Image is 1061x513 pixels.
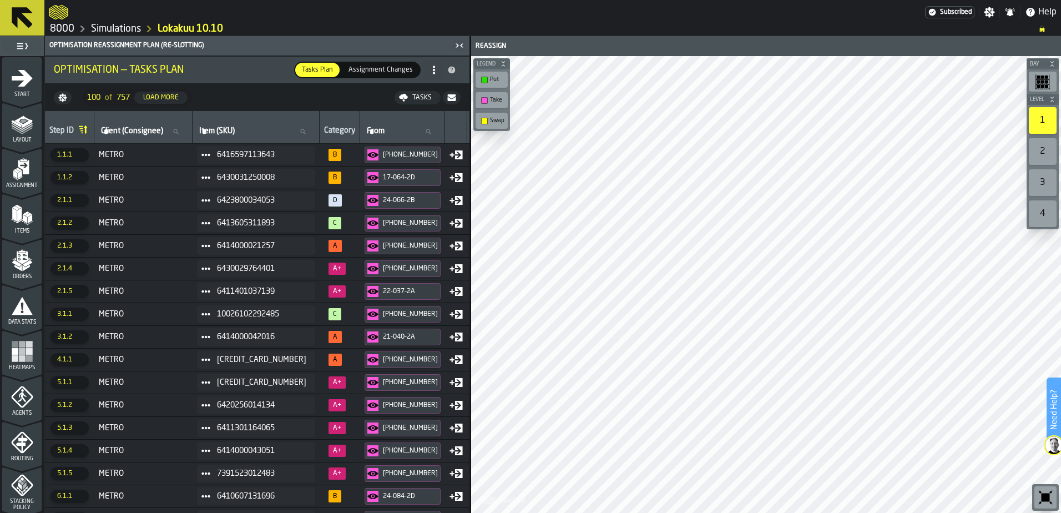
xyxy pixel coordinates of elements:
div: thumb [342,63,420,77]
button: button-16-117-01 [365,306,441,323]
span: METRO [99,355,188,364]
span: 6.1.1 [50,490,89,503]
a: link-to-/wh/i/b2e041e4-2753-4086-a82a-958e8abdd2c7/simulations/e53ed77a-2c10-4ca5-8dd6-b36d7352681e [158,23,223,35]
button: button-24-066-2B [365,192,441,209]
div: Move Type: Put in [449,467,463,480]
span: 48% [329,422,346,434]
span: METRO [99,378,188,387]
span: 47% [329,376,346,389]
span: Heatmaps [2,365,42,371]
span: 2.1.3 [50,239,89,253]
label: button-toggle-Notifications [1000,7,1020,18]
div: ButtonLoadMore-Load More-Prev-First-Last [78,89,196,107]
input: label [365,124,440,139]
div: Move Type: Put in [449,330,463,344]
span: 6420256014134 [217,401,306,410]
div: Move Type: Put in [449,171,463,184]
span: Assignment Changes [344,65,417,75]
span: 2.1.1 [50,194,89,207]
div: Move Type: Put in [449,308,463,321]
div: Reassign [473,42,767,50]
span: 100 [87,93,100,102]
span: 2.1.5 [50,285,89,298]
div: Swap [478,115,506,127]
span: 6423800034053 [217,196,306,205]
span: 4.1.1 [50,353,89,366]
span: 79% [329,354,342,366]
div: [PHONE_NUMBER] [383,242,438,250]
span: 88% [329,149,341,161]
button: button- [1027,94,1059,105]
span: 37% [329,445,346,457]
span: 98% [329,308,341,320]
div: Move Type: Put in [449,194,463,207]
li: menu Start [2,57,42,102]
label: button-switch-multi-Tasks Plan [294,62,341,78]
div: 21-040-2A [383,333,438,341]
span: 757 [117,93,130,102]
div: Menu Subscription [925,6,974,18]
div: [PHONE_NUMBER] [383,447,438,455]
span: METRO [99,469,188,478]
span: METRO [99,310,188,319]
label: button-toggle-Close me [452,39,467,52]
span: Subscribed [940,8,972,16]
li: menu Stacking Policy [2,467,42,511]
span: Bay [1028,61,1047,67]
header: Reassign [471,36,1061,56]
span: 64% [329,240,342,252]
div: 4 [1029,200,1057,227]
div: 17-064-2D [383,174,438,182]
span: 44% [329,285,346,298]
span: METRO [99,150,188,159]
button: button-Load More [134,92,188,104]
span: of [105,93,112,102]
span: Stacking Policy [2,499,42,511]
span: METRO [99,287,188,296]
div: Category [324,126,355,137]
span: 59% [329,331,342,343]
span: Orders [2,274,42,280]
div: 24-066-2B [383,197,438,204]
div: button-toolbar-undefined [1027,167,1059,198]
li: menu Data Stats [2,285,42,329]
span: label [101,127,163,135]
div: Put [478,74,506,85]
li: menu Agents [2,376,42,420]
input: label [197,124,315,139]
button: button-20-036-01 [365,397,441,414]
input: label [99,124,188,139]
div: Move Type: Put in [449,421,463,435]
div: Tasks [408,94,436,102]
span: 3.1.2 [50,330,89,344]
span: Level [1028,97,1047,103]
div: 1 [1029,107,1057,134]
span: 6414000042016 [217,333,306,341]
li: menu Layout [2,103,42,147]
a: link-to-/wh/i/b2e041e4-2753-4086-a82a-958e8abdd2c7 [91,23,141,35]
button: button-12-081-01 [365,215,441,232]
nav: Breadcrumb [49,22,1057,36]
div: Step ID [49,126,74,137]
div: button-toolbar-undefined [1027,136,1059,167]
span: 3.1.1 [50,308,89,321]
button: button-18-109-02 [365,351,441,368]
span: 2.1.4 [50,262,89,275]
div: [PHONE_NUMBER] [383,219,438,227]
div: [PHONE_NUMBER] [383,379,438,386]
div: Move Type: Put in [449,490,463,503]
span: METRO [99,401,188,410]
div: 24-084-2D [383,492,438,500]
a: logo-header [49,2,68,22]
button: button-22-037-2A [365,283,441,300]
button: button-17-064-2D [365,169,441,186]
div: button-toolbar-undefined [473,69,510,90]
span: 6413605311893 [217,219,306,228]
span: N/A [329,194,342,207]
span: 95% [329,217,341,229]
span: 5.1.2 [50,399,89,412]
label: Need Help? [1048,379,1060,441]
div: [PHONE_NUMBER] [383,470,438,477]
svg: Reset zoom and position [1037,489,1054,506]
div: button-toolbar-undefined [1027,198,1059,229]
